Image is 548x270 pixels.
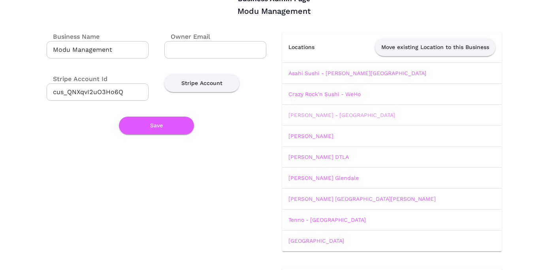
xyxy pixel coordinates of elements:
a: [PERSON_NAME] - [GEOGRAPHIC_DATA] [288,112,395,118]
button: Move existing Location to this Business [375,38,495,56]
th: Locations [282,32,331,63]
a: [PERSON_NAME] [GEOGRAPHIC_DATA][PERSON_NAME] [288,196,436,202]
a: [PERSON_NAME] [288,133,333,139]
a: Asahi Sushi - [PERSON_NAME][GEOGRAPHIC_DATA] [288,70,426,76]
a: [PERSON_NAME] Glendale [288,175,359,181]
label: Business Name [47,32,100,41]
div: Modu Management [47,6,502,16]
button: Stripe Account [164,74,239,92]
a: Crazy Rock'n Sushi - WeHo [288,91,361,97]
a: [PERSON_NAME] DTLA [288,154,349,160]
a: [GEOGRAPHIC_DATA] [288,238,344,244]
button: Save [119,117,194,134]
label: Owner Email [164,32,210,41]
a: Stripe Account [164,80,239,85]
a: Tenno - [GEOGRAPHIC_DATA] [288,217,366,223]
label: Stripe Account Id [47,74,107,83]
